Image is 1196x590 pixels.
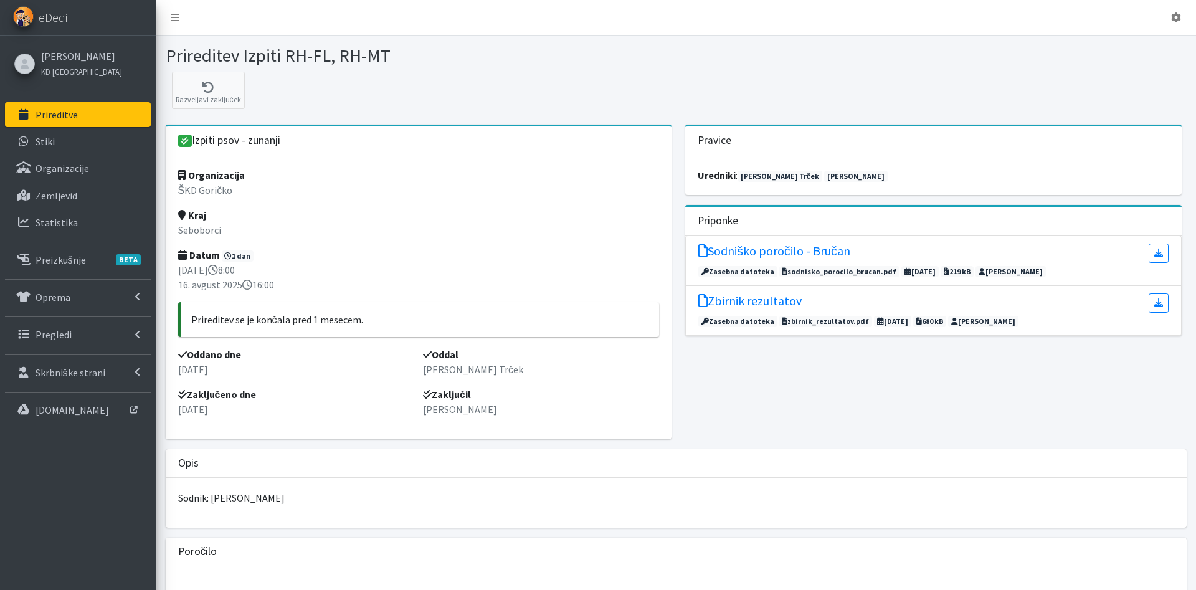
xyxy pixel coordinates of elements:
span: BETA [116,254,141,265]
a: [PERSON_NAME] [824,171,888,182]
p: Organizacije [36,162,89,174]
a: Organizacije [5,156,151,181]
p: Sodnik: [PERSON_NAME] [178,490,1174,505]
a: Oprema [5,285,151,310]
a: Zemljevid [5,183,151,208]
strong: Organizacija [178,169,245,181]
strong: Zaključil [423,388,471,401]
p: Stiki [36,135,55,148]
p: ŠKD Goričko [178,183,659,197]
strong: Datum [178,249,220,261]
span: zbirnik_rezultatov.pdf [779,316,873,327]
span: 680 kB [913,316,947,327]
p: Zemljevid [36,189,77,202]
p: Prireditev se je končala pred 1 mesecem. [191,312,649,327]
h3: Poročilo [178,545,217,558]
small: KD [GEOGRAPHIC_DATA] [41,67,122,77]
h3: Pravice [698,134,731,147]
p: [DATE] [178,362,414,377]
strong: Oddano dne [178,348,241,361]
span: 1 dan [222,250,254,262]
a: Skrbniške strani [5,360,151,385]
span: [PERSON_NAME] [975,266,1046,277]
span: sodnisko_porocilo_brucan.pdf [779,266,900,277]
span: Zasebna datoteka [698,266,777,277]
p: Prireditve [36,108,78,121]
p: Oprema [36,291,70,303]
strong: Zaključeno dne [178,388,257,401]
h3: Priponke [698,214,738,227]
a: Pregledi [5,322,151,347]
p: Statistika [36,216,78,229]
a: Statistika [5,210,151,235]
strong: uredniki [698,169,736,181]
a: Sodniško poročilo - Bručan [698,244,850,263]
p: Seboborci [178,222,659,237]
h5: Sodniško poročilo - Bručan [698,244,850,259]
p: [DATE] [178,402,414,417]
p: [PERSON_NAME] Trček [423,362,659,377]
h5: Zbirnik rezultatov [698,293,802,308]
p: [DOMAIN_NAME] [36,404,109,416]
span: Zasebna datoteka [698,316,777,327]
span: eDedi [39,8,67,27]
a: [PERSON_NAME] [41,49,122,64]
div: : [685,155,1182,195]
a: PreizkušnjeBETA [5,247,151,272]
p: [PERSON_NAME] [423,402,659,417]
h1: Prireditev Izpiti RH-FL, RH-MT [166,45,672,67]
span: [DATE] [874,316,911,327]
h3: Opis [178,457,199,470]
p: Preizkušnje [36,254,86,266]
img: eDedi [13,6,34,27]
a: Prireditve [5,102,151,127]
strong: Kraj [178,209,206,221]
a: Stiki [5,129,151,154]
span: [DATE] [901,266,939,277]
p: [DATE] 8:00 16. avgust 2025 16:00 [178,262,659,292]
p: Skrbniške strani [36,366,105,379]
span: 219 kB [941,266,974,277]
a: [PERSON_NAME] Trček [738,171,822,182]
h3: Izpiti psov - zunanji [178,134,281,148]
span: [PERSON_NAME] [948,316,1018,327]
a: Zbirnik rezultatov [698,293,802,313]
a: [DOMAIN_NAME] [5,397,151,422]
strong: Oddal [423,348,458,361]
button: Razveljavi zaključek [172,72,245,109]
a: KD [GEOGRAPHIC_DATA] [41,64,122,79]
p: Pregledi [36,328,72,341]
